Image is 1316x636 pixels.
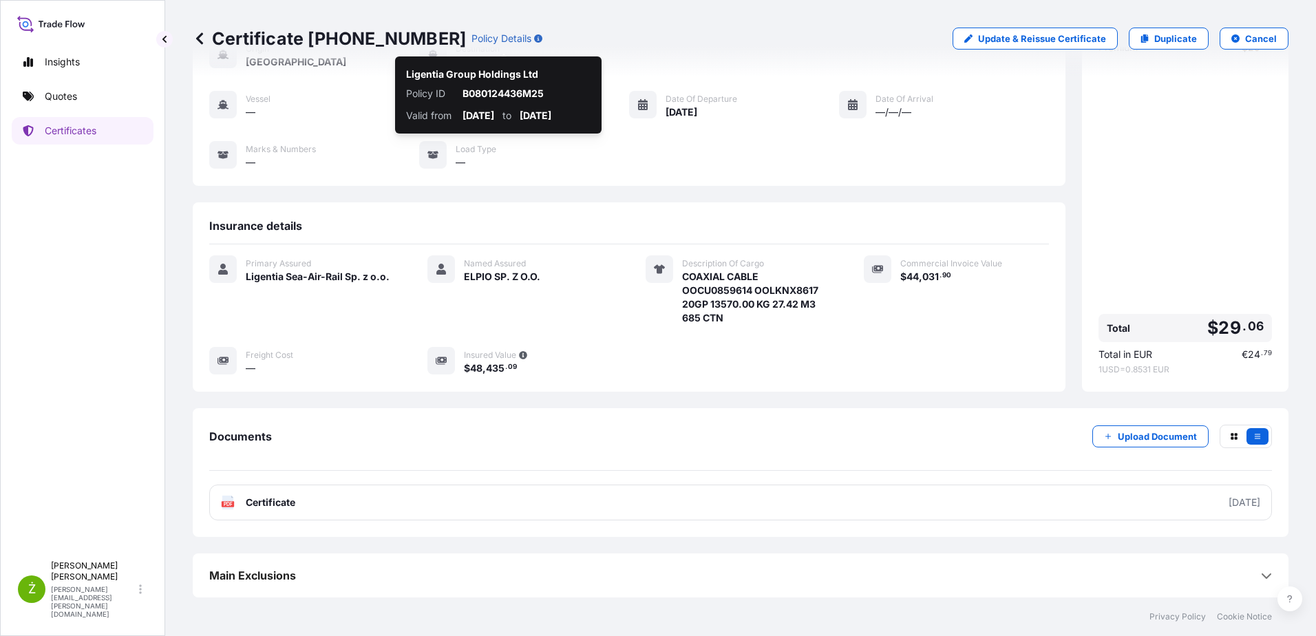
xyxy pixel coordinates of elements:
span: 79 [1264,351,1272,356]
span: . [1261,351,1263,356]
p: Quotes [45,89,77,103]
span: Ż [28,582,36,596]
span: $ [464,363,470,373]
span: Insurance details [209,219,302,233]
span: . [940,273,942,278]
span: —/—/— [875,105,911,119]
span: . [505,365,507,370]
span: Date of Arrival [875,94,933,105]
span: Documents [209,430,272,443]
span: . [1242,322,1246,330]
span: [DATE] [666,105,697,119]
p: Policy Details [471,32,531,45]
span: 1 USD = 0.8531 EUR [1099,364,1272,375]
p: Cancel [1245,32,1277,45]
p: Valid from [406,109,454,123]
span: 44 [906,272,919,282]
span: Commercial Invoice Value [900,258,1002,269]
span: Freight Cost [246,350,293,361]
p: [PERSON_NAME][EMAIL_ADDRESS][PERSON_NAME][DOMAIN_NAME] [51,585,136,618]
span: 06 [1248,322,1264,330]
p: Policy ID [406,87,454,100]
span: 24 [1248,350,1260,359]
span: 29 [1218,319,1240,337]
span: Total [1107,321,1130,335]
p: Certificates [45,124,96,138]
span: Insured Value [464,350,516,361]
p: Duplicate [1154,32,1197,45]
p: Ligentia Group Holdings Ltd [406,67,538,81]
span: COAXIAL CABLE OOCU0859614 OOLKNX8617 20GP 13570.00 KG 27.42 M3 685 CTN [682,270,831,325]
span: Load Type [456,144,496,155]
span: — [246,105,255,119]
span: 435 [486,363,505,373]
text: PDF [224,502,233,507]
span: Total in EUR [1099,348,1152,361]
span: 031 [922,272,939,282]
span: $ [900,272,906,282]
span: , [919,272,922,282]
span: 09 [508,365,517,370]
div: Main Exclusions [209,559,1272,592]
a: Duplicate [1129,28,1209,50]
span: ELPIO SP. Z O.O. [464,270,540,284]
p: Insights [45,55,80,69]
p: B080124436M25 [463,87,591,100]
a: Certificates [12,117,153,145]
span: Named Assured [464,258,526,269]
span: $ [1207,319,1218,337]
button: Upload Document [1092,425,1209,447]
p: [PERSON_NAME] [PERSON_NAME] [51,560,136,582]
span: Main Exclusions [209,569,296,582]
button: Cancel [1220,28,1288,50]
span: — [456,156,465,169]
a: Cookie Notice [1217,611,1272,622]
span: Ligentia Sea-Air-Rail Sp. z o.o. [246,270,390,284]
a: Update & Reissue Certificate [953,28,1118,50]
span: Certificate [246,496,295,509]
span: 48 [470,363,482,373]
div: [DATE] [1229,496,1260,509]
span: Date of Departure [666,94,737,105]
a: Quotes [12,83,153,110]
a: Insights [12,48,153,76]
a: Privacy Policy [1149,611,1206,622]
p: [DATE] [520,109,551,123]
span: 90 [942,273,951,278]
span: Primary Assured [246,258,311,269]
p: [DATE] [463,109,494,123]
span: € [1242,350,1248,359]
p: Certificate [PHONE_NUMBER] [193,28,466,50]
span: Vessel [246,94,270,105]
span: Marks & Numbers [246,144,316,155]
span: Description Of Cargo [682,258,764,269]
a: PDFCertificate[DATE] [209,485,1272,520]
span: — [246,361,255,375]
span: , [482,363,486,373]
p: Upload Document [1118,430,1197,443]
span: — [246,156,255,169]
p: Update & Reissue Certificate [978,32,1106,45]
p: to [502,109,511,123]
